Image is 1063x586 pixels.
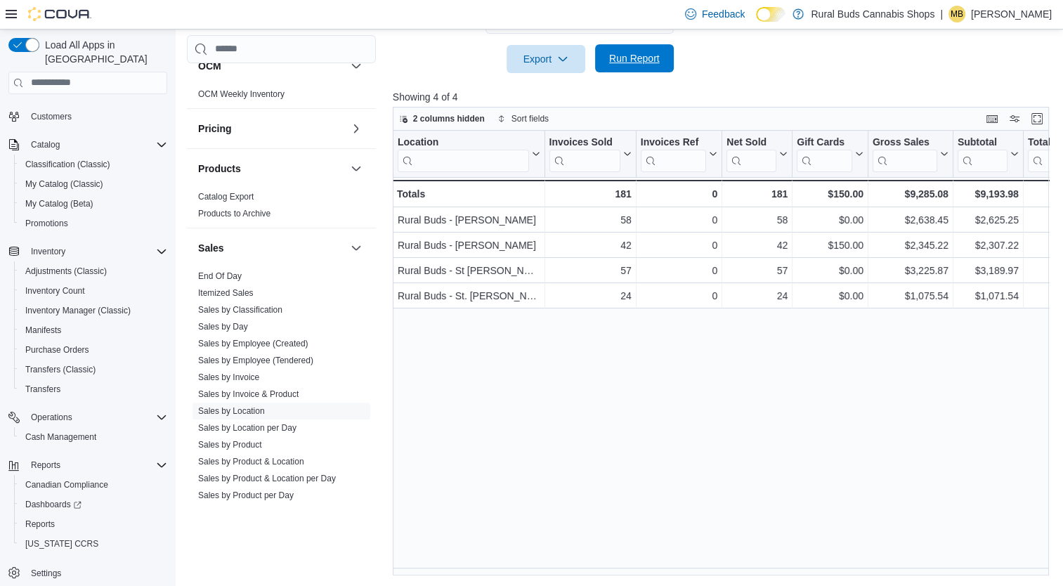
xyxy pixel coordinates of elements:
[413,113,485,124] span: 2 columns hidden
[20,361,167,378] span: Transfers (Classic)
[198,490,294,501] span: Sales by Product per Day
[198,162,241,176] h3: Products
[873,185,948,202] div: $9,285.08
[198,474,336,483] a: Sales by Product & Location per Day
[198,192,254,202] a: Catalog Export
[198,304,282,315] span: Sales by Classification
[198,372,259,383] span: Sales by Invoice
[14,427,173,447] button: Cash Management
[25,409,167,426] span: Operations
[393,110,490,127] button: 2 columns hidden
[25,565,67,582] a: Settings
[31,139,60,150] span: Catalog
[198,356,313,365] a: Sales by Employee (Tendered)
[20,322,67,339] a: Manifests
[20,302,136,319] a: Inventory Manager (Classic)
[797,136,863,171] button: Gift Cards
[348,58,365,74] button: OCM
[198,389,299,399] a: Sales by Invoice & Product
[14,379,173,399] button: Transfers
[641,262,717,279] div: 0
[873,136,937,171] div: Gross Sales
[348,120,365,137] button: Pricing
[198,423,296,433] a: Sales by Location per Day
[20,176,109,193] a: My Catalog (Classic)
[797,237,863,254] div: $150.00
[198,271,242,282] span: End Of Day
[3,408,173,427] button: Operations
[25,479,108,490] span: Canadian Compliance
[940,6,943,22] p: |
[726,211,788,228] div: 58
[25,519,55,530] span: Reports
[25,136,65,153] button: Catalog
[958,185,1019,202] div: $9,193.98
[726,136,776,171] div: Net Sold
[25,344,89,356] span: Purchase Orders
[20,215,167,232] span: Promotions
[198,473,336,484] span: Sales by Product & Location per Day
[641,185,717,202] div: 0
[20,341,95,358] a: Purchase Orders
[20,263,112,280] a: Adjustments (Classic)
[198,162,345,176] button: Products
[20,282,167,299] span: Inventory Count
[641,237,717,254] div: 0
[198,89,285,99] a: OCM Weekly Inventory
[811,6,934,22] p: Rural Buds Cannabis Shops
[14,261,173,281] button: Adjustments (Classic)
[797,211,863,228] div: $0.00
[20,496,87,513] a: Dashboards
[14,340,173,360] button: Purchase Orders
[797,136,852,149] div: Gift Cards
[25,431,96,443] span: Cash Management
[348,240,365,256] button: Sales
[20,381,167,398] span: Transfers
[25,457,66,474] button: Reports
[198,355,313,366] span: Sales by Employee (Tendered)
[198,440,262,450] a: Sales by Product
[549,136,620,149] div: Invoices Sold
[549,185,631,202] div: 181
[25,305,131,316] span: Inventory Manager (Classic)
[20,516,167,533] span: Reports
[492,110,554,127] button: Sort fields
[641,136,706,171] div: Invoices Ref
[31,111,72,122] span: Customers
[3,135,173,155] button: Catalog
[3,106,173,126] button: Customers
[198,490,294,500] a: Sales by Product per Day
[20,476,114,493] a: Canadian Compliance
[198,321,248,332] span: Sales by Day
[20,176,167,193] span: My Catalog (Classic)
[25,108,167,125] span: Customers
[187,268,376,509] div: Sales
[1029,110,1045,127] button: Enter fullscreen
[958,136,1007,171] div: Subtotal
[20,476,167,493] span: Canadian Compliance
[726,237,788,254] div: 42
[31,246,65,257] span: Inventory
[549,136,620,171] div: Invoices Sold
[3,562,173,582] button: Settings
[14,301,173,320] button: Inventory Manager (Classic)
[187,188,376,228] div: Products
[25,457,167,474] span: Reports
[198,122,345,136] button: Pricing
[20,496,167,513] span: Dashboards
[549,262,631,279] div: 57
[797,287,863,304] div: $0.00
[198,209,270,219] a: Products to Archive
[198,271,242,281] a: End Of Day
[25,159,110,170] span: Classification (Classic)
[198,457,304,467] a: Sales by Product & Location
[25,499,81,510] span: Dashboards
[20,429,167,445] span: Cash Management
[20,215,74,232] a: Promotions
[14,514,173,534] button: Reports
[14,360,173,379] button: Transfers (Classic)
[198,122,231,136] h3: Pricing
[14,155,173,174] button: Classification (Classic)
[641,136,717,171] button: Invoices Ref
[20,156,116,173] a: Classification (Classic)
